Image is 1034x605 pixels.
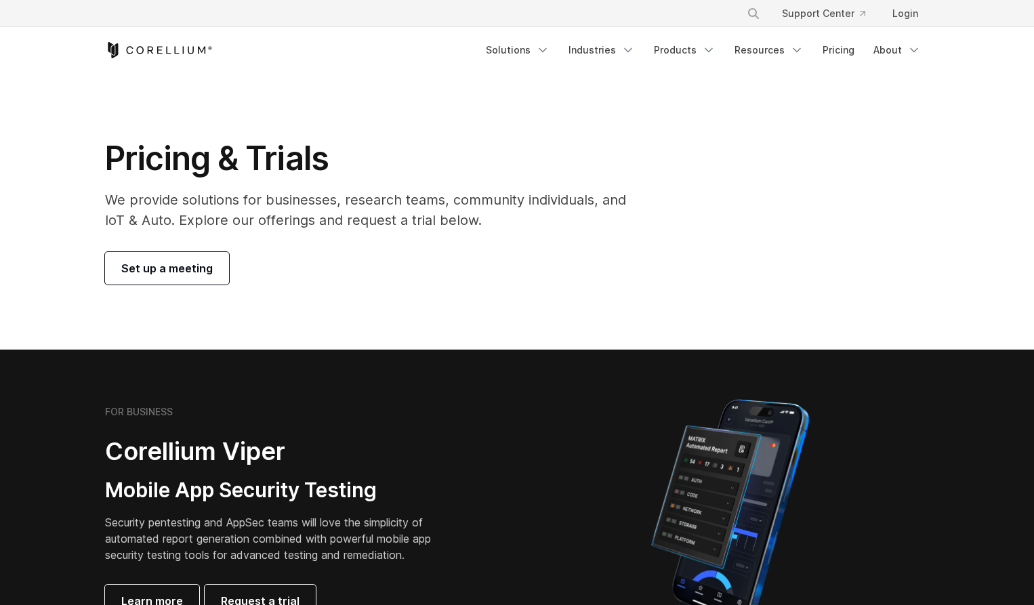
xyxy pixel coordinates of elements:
a: Pricing [814,38,863,62]
a: Solutions [478,38,558,62]
a: Industries [560,38,643,62]
a: About [865,38,929,62]
div: Navigation Menu [478,38,929,62]
button: Search [741,1,766,26]
h2: Corellium Viper [105,436,452,467]
p: Security pentesting and AppSec teams will love the simplicity of automated report generation comb... [105,514,452,563]
h3: Mobile App Security Testing [105,478,452,503]
span: Set up a meeting [121,260,213,276]
a: Products [646,38,724,62]
h1: Pricing & Trials [105,138,645,179]
div: Navigation Menu [730,1,929,26]
a: Login [882,1,929,26]
p: We provide solutions for businesses, research teams, community individuals, and IoT & Auto. Explo... [105,190,645,230]
a: Set up a meeting [105,252,229,285]
a: Resources [726,38,812,62]
a: Corellium Home [105,42,213,58]
a: Support Center [771,1,876,26]
h6: FOR BUSINESS [105,406,173,418]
